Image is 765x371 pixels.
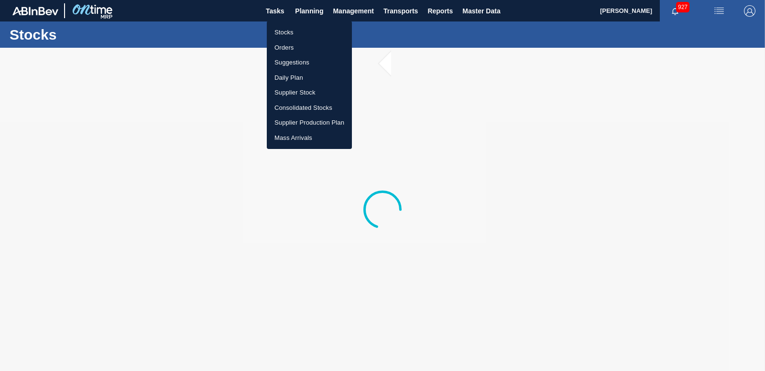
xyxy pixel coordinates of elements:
[267,70,352,85] a: Daily Plan
[267,25,352,40] a: Stocks
[267,55,352,70] a: Suggestions
[267,85,352,100] a: Supplier Stock
[267,100,352,116] a: Consolidated Stocks
[267,40,352,55] a: Orders
[267,115,352,130] a: Supplier Production Plan
[267,130,352,146] a: Mass Arrivals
